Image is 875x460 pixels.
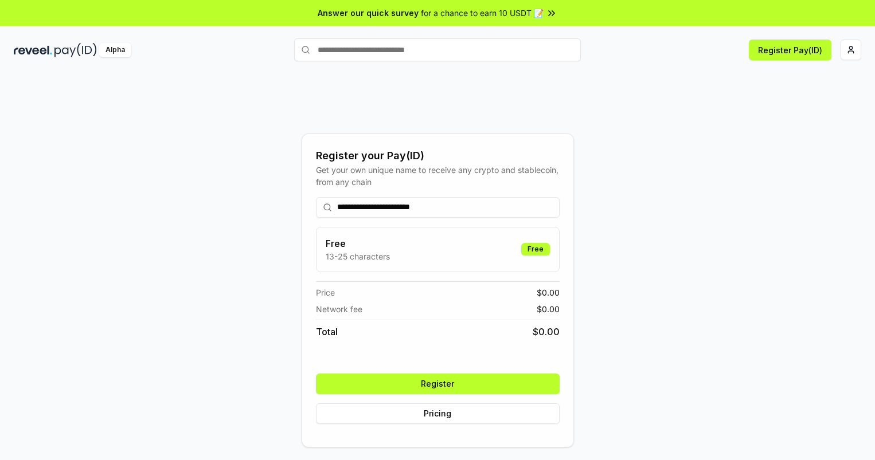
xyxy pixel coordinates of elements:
[54,43,97,57] img: pay_id
[99,43,131,57] div: Alpha
[749,40,831,60] button: Register Pay(ID)
[316,148,560,164] div: Register your Pay(ID)
[421,7,544,19] span: for a chance to earn 10 USDT 📝
[316,373,560,394] button: Register
[316,286,335,298] span: Price
[316,325,338,339] span: Total
[316,164,560,188] div: Get your own unique name to receive any crypto and stablecoin, from any chain
[316,303,362,315] span: Network fee
[326,250,390,262] p: 13-25 characters
[318,7,419,19] span: Answer our quick survey
[537,303,560,315] span: $ 0.00
[316,403,560,424] button: Pricing
[521,243,550,255] div: Free
[326,237,390,250] h3: Free
[533,325,560,339] span: $ 0.00
[14,43,52,57] img: reveel_dark
[537,286,560,298] span: $ 0.00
